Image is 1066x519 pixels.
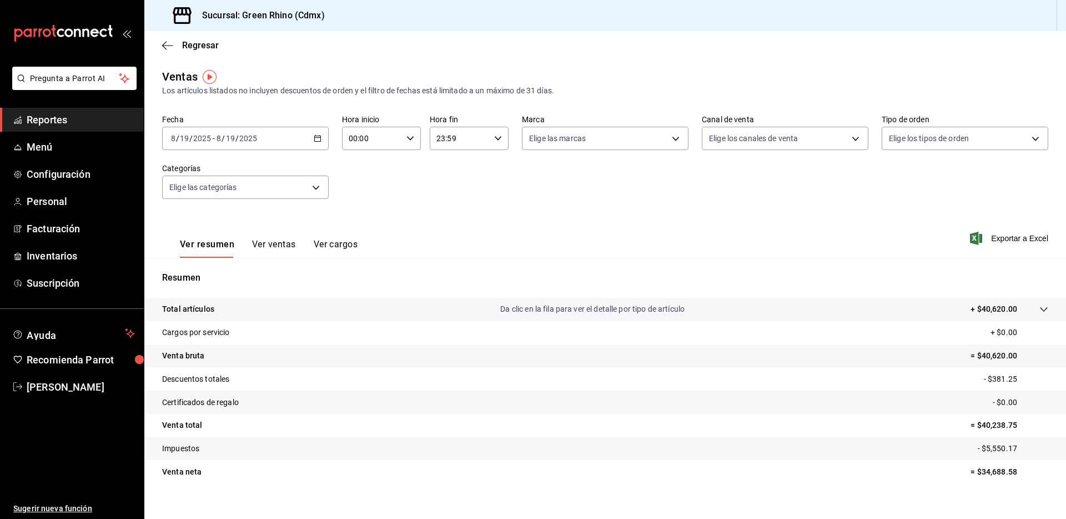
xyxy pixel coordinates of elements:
[162,327,230,338] p: Cargos por servicio
[12,67,137,90] button: Pregunta a Parrot AI
[239,134,258,143] input: ----
[971,350,1048,362] p: = $40,620.00
[193,134,212,143] input: ----
[500,303,685,315] p: Da clic en la fila para ver el detalle por tipo de artículo
[162,420,202,431] p: Venta total
[27,167,135,182] span: Configuración
[180,239,234,258] button: Ver resumen
[27,327,120,340] span: Ayuda
[162,271,1048,285] p: Resumen
[252,239,296,258] button: Ver ventas
[176,134,179,143] span: /
[162,303,214,315] p: Total artículos
[889,133,969,144] span: Elige los tipos de orden
[170,134,176,143] input: --
[180,239,358,258] div: navigation tabs
[182,40,219,51] span: Regresar
[225,134,235,143] input: --
[990,327,1048,338] p: + $0.00
[162,164,329,172] label: Categorías
[162,350,204,362] p: Venta bruta
[314,239,358,258] button: Ver cargos
[27,276,135,291] span: Suscripción
[342,116,421,123] label: Hora inicio
[203,70,217,84] img: Tooltip marker
[522,116,688,123] label: Marca
[702,116,868,123] label: Canal de venta
[122,29,131,38] button: open_drawer_menu
[179,134,189,143] input: --
[971,420,1048,431] p: = $40,238.75
[971,466,1048,478] p: = $34,688.58
[27,194,135,209] span: Personal
[529,133,586,144] span: Elige las marcas
[27,248,135,263] span: Inventarios
[162,397,239,408] p: Certificados de regalo
[169,182,237,193] span: Elige las categorías
[222,134,225,143] span: /
[27,112,135,127] span: Reportes
[27,352,135,367] span: Recomienda Parrot
[162,68,198,85] div: Ventas
[971,303,1017,315] p: + $40,620.00
[162,116,329,123] label: Fecha
[162,443,199,455] p: Impuestos
[235,134,239,143] span: /
[162,40,219,51] button: Regresar
[972,232,1048,245] button: Exportar a Excel
[216,134,222,143] input: --
[162,373,229,385] p: Descuentos totales
[27,221,135,236] span: Facturación
[709,133,798,144] span: Elige los canales de venta
[30,73,119,84] span: Pregunta a Parrot AI
[162,466,202,478] p: Venta neta
[27,380,135,395] span: [PERSON_NAME]
[882,116,1048,123] label: Tipo de orden
[430,116,509,123] label: Hora fin
[978,443,1048,455] p: - $5,550.17
[213,134,215,143] span: -
[162,85,1048,97] div: Los artículos listados no incluyen descuentos de orden y el filtro de fechas está limitado a un m...
[8,81,137,92] a: Pregunta a Parrot AI
[27,139,135,154] span: Menú
[193,9,325,22] h3: Sucursal: Green Rhino (Cdmx)
[189,134,193,143] span: /
[993,397,1048,408] p: - $0.00
[984,373,1048,385] p: - $381.25
[13,503,135,515] span: Sugerir nueva función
